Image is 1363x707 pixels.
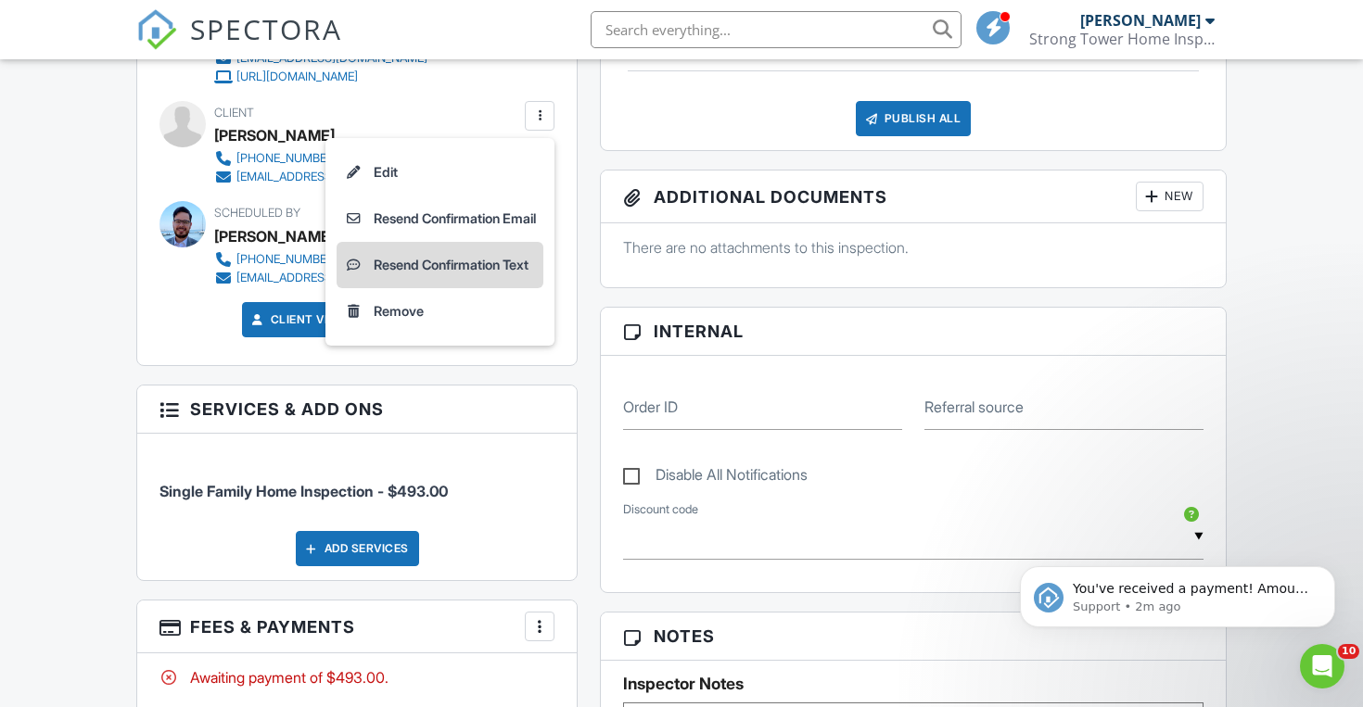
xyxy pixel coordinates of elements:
div: [EMAIL_ADDRESS][DOMAIN_NAME] [236,271,427,285]
h3: Fees & Payments [137,600,577,653]
div: [PERSON_NAME] [1080,11,1201,30]
span: 10 [1338,644,1359,659]
a: Remove [337,288,543,335]
label: Discount code [623,501,698,518]
div: [URL][DOMAIN_NAME] [236,69,358,84]
div: [PHONE_NUMBER] [236,252,338,267]
div: [PERSON_NAME] [214,121,335,149]
p: There are no attachments to this inspection. [623,237,1204,258]
a: [EMAIL_ADDRESS][DOMAIN_NAME] [214,269,427,287]
div: [PERSON_NAME] [214,222,335,250]
h3: Notes [601,612,1226,661]
a: [PHONE_NUMBER] [214,149,427,168]
a: [EMAIL_ADDRESS][DOMAIN_NAME] [214,168,427,186]
span: Single Family Home Inspection - $493.00 [159,482,448,500]
h3: Additional Documents [601,170,1226,223]
a: SPECTORA [136,25,342,64]
input: Search everything... [591,11,962,48]
a: [PHONE_NUMBER] [214,250,427,269]
div: Strong Tower Home Inspections [1029,30,1215,48]
label: Referral source [924,397,1024,417]
iframe: Intercom live chat [1300,644,1344,688]
a: Resend Confirmation Text [337,242,543,288]
div: New [1136,182,1204,211]
div: [EMAIL_ADDRESS][DOMAIN_NAME] [236,170,427,184]
label: Disable All Notifications [623,466,808,489]
span: SPECTORA [190,9,342,48]
div: Remove [374,300,424,322]
div: Awaiting payment of $493.00. [159,667,554,688]
a: Client View [248,310,347,329]
label: Order ID [623,397,678,417]
div: Publish All [856,101,972,136]
img: The Best Home Inspection Software - Spectora [136,9,177,50]
h5: Inspector Notes [623,675,1204,693]
li: Service: Single Family Home Inspection [159,448,554,516]
span: Client [214,106,254,120]
a: Resend Confirmation Email [337,196,543,242]
div: Add Services [296,531,419,566]
span: Scheduled By [214,206,300,220]
h3: Services & Add ons [137,385,577,434]
a: Edit [337,149,543,196]
h3: Internal [601,308,1226,356]
div: [PHONE_NUMBER] [236,151,338,166]
iframe: Intercom notifications message [992,527,1363,657]
a: [URL][DOMAIN_NAME] [214,68,427,86]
